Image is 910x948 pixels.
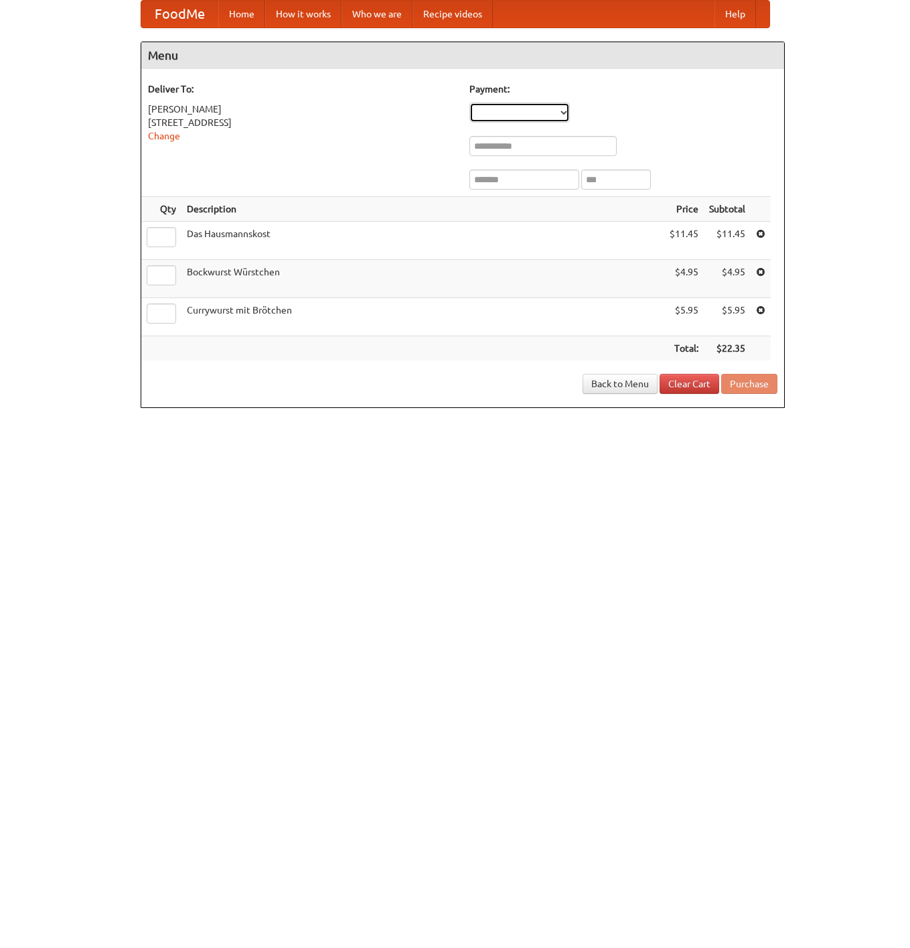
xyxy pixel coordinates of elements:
[704,197,751,222] th: Subtotal
[664,197,704,222] th: Price
[342,1,412,27] a: Who we are
[664,222,704,260] td: $11.45
[181,260,664,298] td: Bockwurst Würstchen
[714,1,756,27] a: Help
[704,298,751,336] td: $5.95
[704,222,751,260] td: $11.45
[660,374,719,394] a: Clear Cart
[704,336,751,361] th: $22.35
[664,298,704,336] td: $5.95
[664,260,704,298] td: $4.95
[218,1,265,27] a: Home
[148,103,456,116] div: [PERSON_NAME]
[141,197,181,222] th: Qty
[721,374,777,394] button: Purchase
[265,1,342,27] a: How it works
[148,131,180,141] a: Change
[181,222,664,260] td: Das Hausmannskost
[148,82,456,96] h5: Deliver To:
[141,42,784,69] h4: Menu
[181,298,664,336] td: Currywurst mit Brötchen
[704,260,751,298] td: $4.95
[148,116,456,129] div: [STREET_ADDRESS]
[583,374,658,394] a: Back to Menu
[181,197,664,222] th: Description
[664,336,704,361] th: Total:
[141,1,218,27] a: FoodMe
[412,1,493,27] a: Recipe videos
[469,82,777,96] h5: Payment:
